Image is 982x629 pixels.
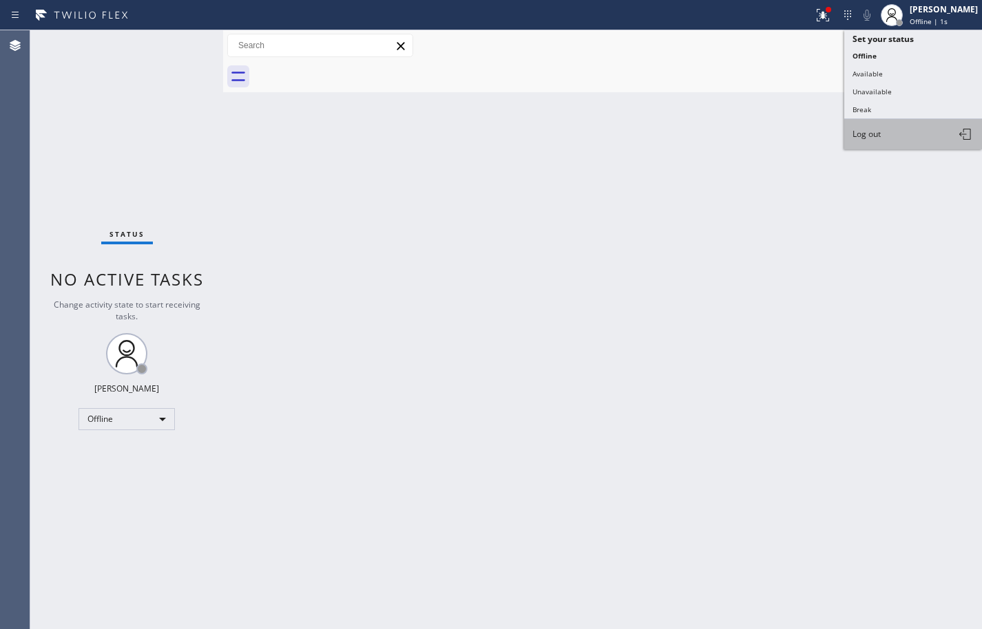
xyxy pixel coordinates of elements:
[79,408,175,430] div: Offline
[228,34,412,56] input: Search
[910,17,948,26] span: Offline | 1s
[50,268,204,290] span: No active tasks
[109,229,145,239] span: Status
[94,383,159,394] div: [PERSON_NAME]
[910,3,978,15] div: [PERSON_NAME]
[857,6,877,25] button: Mute
[54,299,200,322] span: Change activity state to start receiving tasks.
